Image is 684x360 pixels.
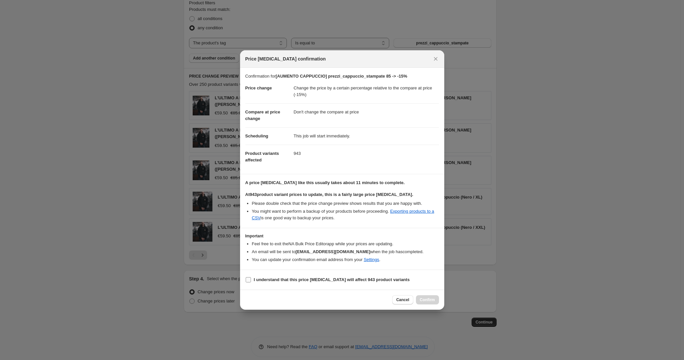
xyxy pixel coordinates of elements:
[245,151,279,162] span: Product variants affected
[252,256,439,263] li: You can update your confirmation email address from your .
[392,295,413,304] button: Cancel
[252,208,439,221] li: You might want to perform a backup of your products before proceeding. is one good way to backup ...
[245,180,405,185] b: A price [MEDICAL_DATA] like this usually takes about 11 minutes to complete.
[431,54,440,63] button: Close
[245,73,439,80] p: Confirmation for
[294,80,439,103] dd: Change the price by a certain percentage relative to the compare at price (-15%)
[252,249,439,255] li: An email will be sent to when the job has completed .
[245,192,413,197] b: At 943 product variant prices to update, this is a fairly large price [MEDICAL_DATA].
[254,277,410,282] b: I understand that this price [MEDICAL_DATA] will affect 943 product variants
[364,257,379,262] a: Settings
[252,200,439,207] li: Please double check that the price change preview shows results that you are happy with.
[245,85,272,90] span: Price change
[276,74,407,79] b: [AUMENTO CAPPUCCIO] prezzi_cappuccio_stampate 85 -> -15%
[245,109,280,121] span: Compare at price change
[294,103,439,121] dd: Don't change the compare at price
[294,127,439,145] dd: This job will start immediately.
[245,133,268,138] span: Scheduling
[295,249,370,254] b: [EMAIL_ADDRESS][DOMAIN_NAME]
[252,209,434,220] a: Exporting products to a CSV
[245,56,326,62] span: Price [MEDICAL_DATA] confirmation
[245,233,439,239] h3: Important
[294,145,439,162] dd: 943
[252,241,439,247] li: Feel free to exit the NA Bulk Price Editor app while your prices are updating.
[396,297,409,302] span: Cancel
